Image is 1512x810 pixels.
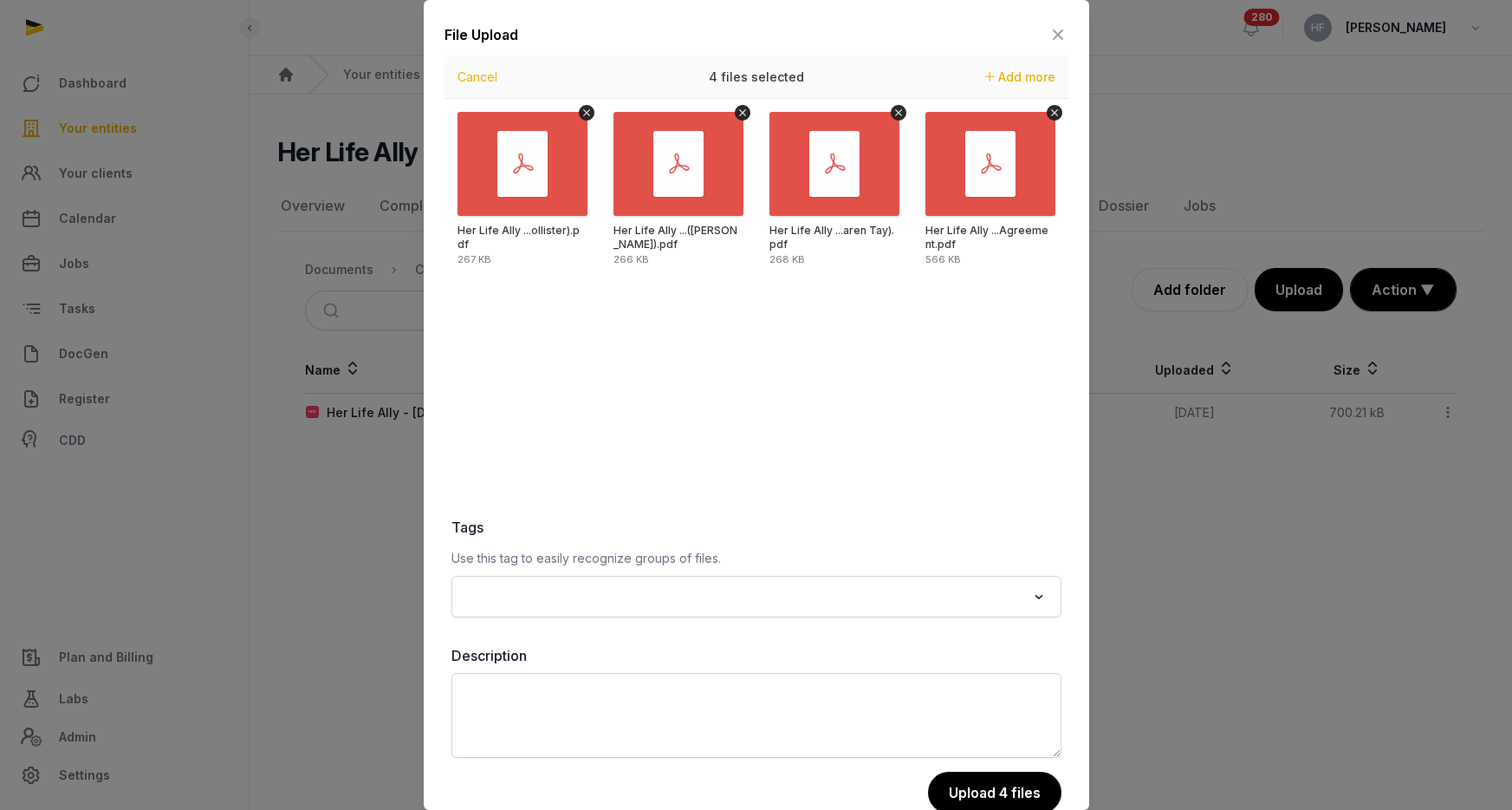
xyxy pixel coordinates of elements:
button: Remove file [1047,105,1062,121]
button: Add more files [978,65,1062,89]
div: Her Life Ally - 2025.01.15 - Director Resignation Letter (Cindy Collister).pdf [457,224,583,251]
button: Cancel [452,65,503,89]
div: Uppy Dashboard [445,56,1068,489]
div: Search for option [460,581,1053,612]
input: Search for option [462,585,1026,609]
span: Add more [998,69,1055,84]
button: Remove file [579,105,594,121]
div: Her Life Ally - 2025.01.13 - Director Resignation Letter (DJ Bahl).pdf [613,224,739,251]
label: Description [451,645,1061,666]
div: 4 files selected [626,56,886,99]
div: 267 KB [457,255,491,265]
div: 268 KB [769,255,805,265]
label: Tags [451,517,1061,538]
button: Remove file [735,105,750,121]
div: 266 KB [613,255,649,265]
div: Her Life Ally - 2025.01.12 - Officer and Director Resignation Letter (Karen Tay).pdf [769,224,895,251]
p: Use this tag to easily recognize groups of files. [451,548,1061,569]
div: Her Life Ally - 2024.12.14 - Threshold Allies - Cross-License Agreement.pdf [925,224,1051,251]
button: Remove file [891,105,906,121]
div: File Upload [445,24,518,45]
div: 566 KB [925,255,961,265]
